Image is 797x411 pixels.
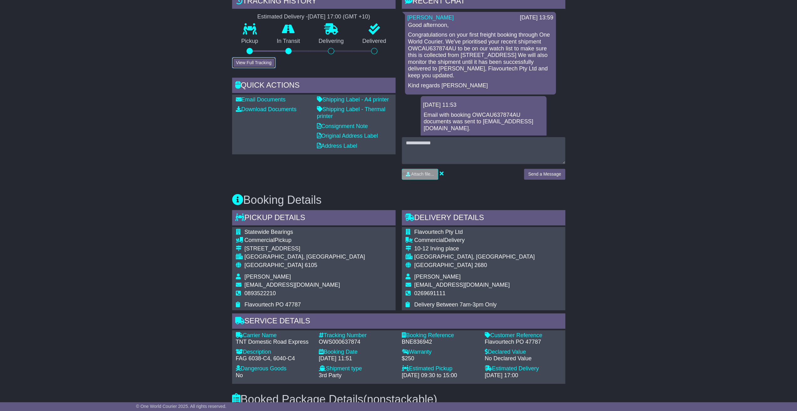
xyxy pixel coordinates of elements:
[524,169,565,180] button: Send a Message
[414,290,446,296] span: 0269691111
[317,96,389,103] a: Shipping Label - A4 printer
[424,135,543,142] p: More details about booking: .
[232,393,565,406] h3: Booked Package Details
[245,245,365,252] div: [STREET_ADDRESS]
[493,135,504,141] a: here
[414,254,535,260] div: [GEOGRAPHIC_DATA], [GEOGRAPHIC_DATA]
[136,404,226,409] span: © One World Courier 2025. All rights reserved.
[414,301,497,308] span: Delivery Between 7am-3pm Only
[232,57,276,68] button: View Full Tracking
[232,13,396,20] div: Estimated Delivery -
[232,78,396,95] div: Quick Actions
[414,237,444,243] span: Commercial
[305,262,317,268] span: 6105
[232,38,268,45] p: Pickup
[402,210,565,227] div: Delivery Details
[317,133,378,139] a: Original Address Label
[474,262,487,268] span: 2680
[245,229,293,235] span: Statewide Bearings
[424,112,543,132] p: Email with booking OWCAU637874AU documents was sent to [EMAIL_ADDRESS][DOMAIN_NAME].
[245,262,303,268] span: [GEOGRAPHIC_DATA]
[402,372,479,379] div: [DATE] 09:30 to 15:00
[414,262,473,268] span: [GEOGRAPHIC_DATA]
[402,339,479,346] div: BNE836942
[236,349,313,356] div: Description
[485,355,562,362] div: No Declared Value
[319,372,342,378] span: 3rd Party
[236,372,243,378] span: No
[408,22,553,29] p: Good afternoon,
[408,82,553,89] p: Kind regards [PERSON_NAME]
[414,245,535,252] div: 10-12 Irving place
[245,301,301,308] span: Flavourtech PO 47787
[317,123,368,129] a: Consignment Note
[317,106,386,119] a: Shipping Label - Thermal printer
[414,237,535,244] div: Delivery
[245,254,365,260] div: [GEOGRAPHIC_DATA], [GEOGRAPHIC_DATA]
[485,349,562,356] div: Declared Value
[402,332,479,339] div: Booking Reference
[236,332,313,339] div: Carrier Name
[236,365,313,372] div: Dangerous Goods
[309,38,353,45] p: Delivering
[319,349,396,356] div: Booking Date
[402,365,479,372] div: Estimated Pickup
[232,210,396,227] div: Pickup Details
[353,38,396,45] p: Delivered
[414,229,463,235] span: Flavourtech Pty Ltd
[245,290,276,296] span: 0893522210
[236,339,313,346] div: TNT Domestic Road Express
[319,339,396,346] div: OWS000637874
[485,365,562,372] div: Estimated Delivery
[245,282,340,288] span: [EMAIL_ADDRESS][DOMAIN_NAME]
[245,237,365,244] div: Pickup
[414,274,461,280] span: [PERSON_NAME]
[232,313,565,330] div: Service Details
[402,355,479,362] div: $250
[236,96,286,103] a: Email Documents
[236,106,297,112] a: Download Documents
[236,355,313,362] div: FAG 6038-C4, 6040-C4
[363,393,437,406] span: (nonstackable)
[485,339,562,346] div: Flavourtech PO 47787
[319,355,396,362] div: [DATE] 11:51
[407,14,454,21] a: [PERSON_NAME]
[520,14,553,21] div: [DATE] 13:59
[232,194,565,206] h3: Booking Details
[485,372,562,379] div: [DATE] 17:00
[423,102,544,109] div: [DATE] 11:53
[308,13,370,20] div: [DATE] 17:00 (GMT +10)
[485,332,562,339] div: Customer Reference
[319,332,396,339] div: Tracking Number
[408,32,553,79] p: Congratulations on your first freight booking through One World Courier. We've prioritised your r...
[245,237,275,243] span: Commercial
[245,274,291,280] span: [PERSON_NAME]
[414,282,510,288] span: [EMAIL_ADDRESS][DOMAIN_NAME]
[402,349,479,356] div: Warranty
[317,143,357,149] a: Address Label
[319,365,396,372] div: Shipment type
[267,38,309,45] p: In Transit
